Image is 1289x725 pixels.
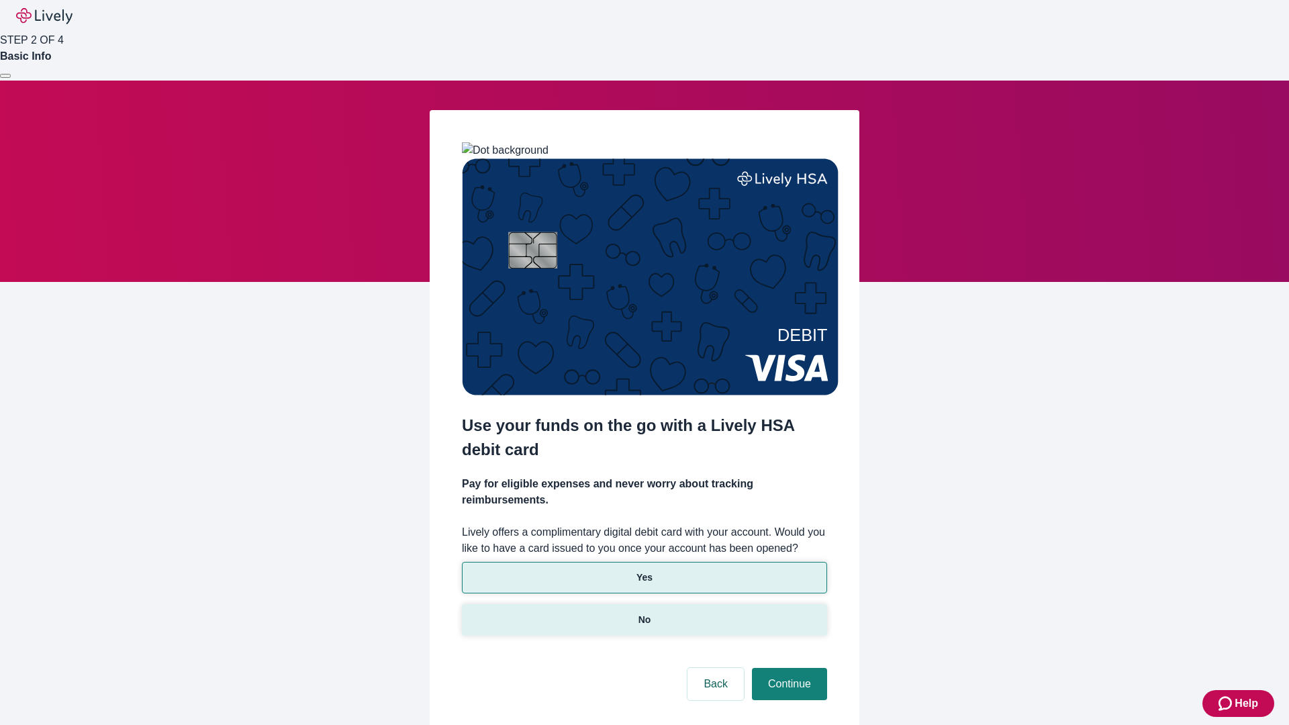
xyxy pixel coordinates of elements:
[636,571,653,585] p: Yes
[462,158,839,395] img: Debit card
[1235,695,1258,712] span: Help
[752,668,827,700] button: Continue
[1202,690,1274,717] button: Zendesk support iconHelp
[462,414,827,462] h2: Use your funds on the go with a Lively HSA debit card
[16,8,73,24] img: Lively
[462,562,827,593] button: Yes
[462,142,548,158] img: Dot background
[462,476,827,508] h4: Pay for eligible expenses and never worry about tracking reimbursements.
[687,668,744,700] button: Back
[638,613,651,627] p: No
[1219,695,1235,712] svg: Zendesk support icon
[462,524,827,557] label: Lively offers a complimentary digital debit card with your account. Would you like to have a card...
[462,604,827,636] button: No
